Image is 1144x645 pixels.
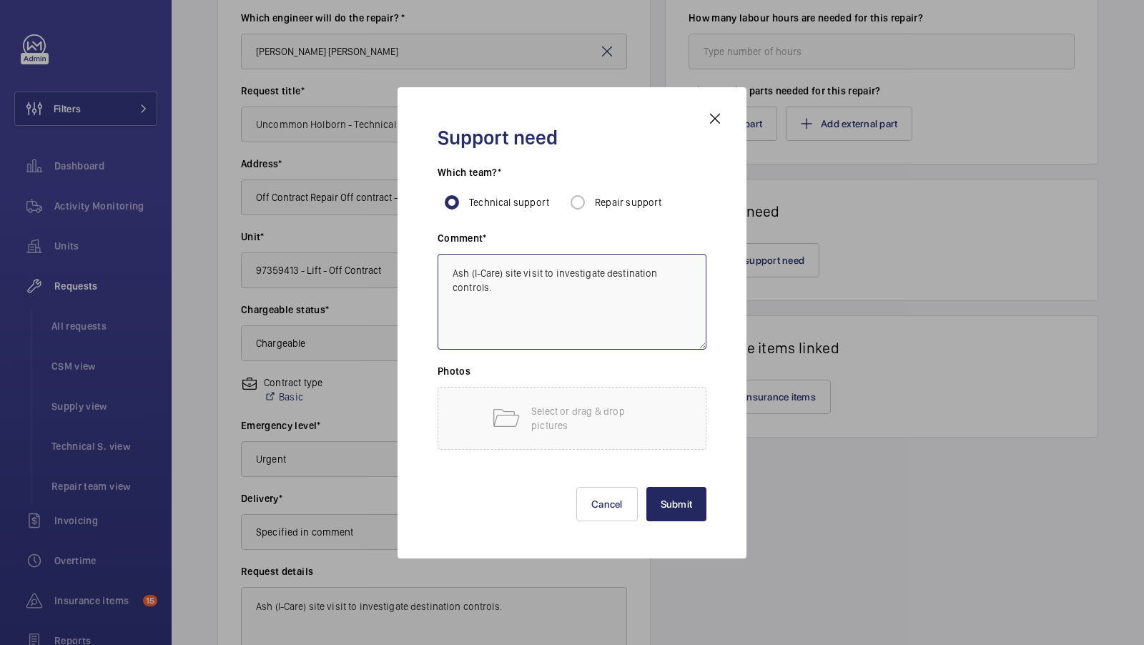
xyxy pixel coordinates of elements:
span: Technical support [469,197,549,208]
h3: Comment* [438,231,706,254]
button: Cancel [576,487,638,521]
h3: Photos [438,364,706,387]
h3: Which team?* [438,165,706,188]
button: Submit [646,487,707,521]
h2: Support need [438,124,706,151]
span: Repair support [595,197,662,208]
p: Select or drag & drop pictures [531,404,653,433]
